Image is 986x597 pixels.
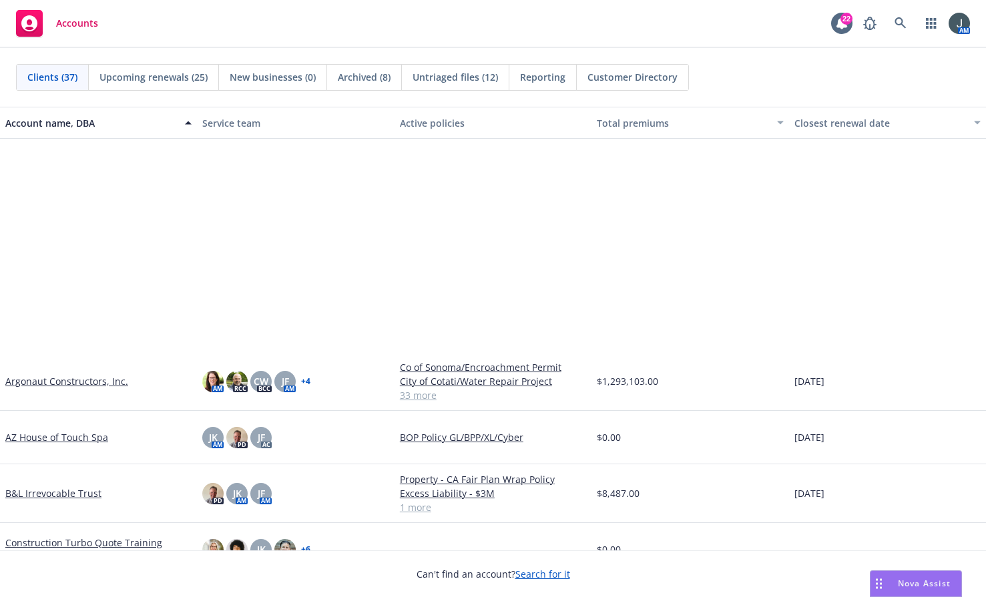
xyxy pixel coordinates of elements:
[794,430,824,444] span: [DATE]
[226,371,248,392] img: photo
[301,546,310,554] a: + 6
[258,486,265,500] span: JF
[887,10,914,37] a: Search
[520,70,565,84] span: Reporting
[856,10,883,37] a: Report a Bug
[226,427,248,448] img: photo
[338,70,391,84] span: Archived (8)
[233,486,242,500] span: JK
[413,70,498,84] span: Untriaged files (12)
[395,107,591,139] button: Active policies
[230,70,316,84] span: New businesses (0)
[794,542,798,556] span: -
[400,542,403,556] span: -
[400,360,586,374] a: Co of Sonoma/Encroachment Permit
[400,116,586,130] div: Active policies
[5,116,177,130] div: Account name, DBA
[400,374,586,388] a: City of Cotati/Water Repair Project
[202,116,389,130] div: Service team
[301,378,310,386] a: + 4
[597,374,658,388] span: $1,293,103.00
[597,486,640,500] span: $8,487.00
[400,500,586,514] a: 1 more
[11,5,103,42] a: Accounts
[949,13,970,34] img: photo
[99,70,208,84] span: Upcoming renewals (25)
[597,542,621,556] span: $0.00
[258,430,265,444] span: JF
[400,472,586,486] a: Property - CA Fair Plan Wrap Policy
[417,567,570,581] span: Can't find an account?
[794,116,966,130] div: Closest renewal date
[197,107,394,139] button: Service team
[254,374,268,388] span: CW
[5,374,128,388] a: Argonaut Constructors, Inc.
[202,539,224,560] img: photo
[871,571,887,596] div: Drag to move
[789,107,986,139] button: Closest renewal date
[209,430,218,444] span: JK
[5,430,108,444] a: AZ House of Touch Spa
[794,374,824,388] span: [DATE]
[597,116,768,130] div: Total premiums
[515,568,570,580] a: Search for it
[870,570,962,597] button: Nova Assist
[5,536,192,564] a: Construction Turbo Quote Training Account
[274,539,296,560] img: photo
[400,388,586,402] a: 33 more
[898,578,951,589] span: Nova Assist
[400,430,586,444] a: BOP Policy GL/BPP/XL/Cyber
[257,542,266,556] span: JK
[27,70,77,84] span: Clients (37)
[226,539,248,560] img: photo
[840,13,852,25] div: 22
[5,486,101,500] a: B&L Irrevocable Trust
[202,371,224,392] img: photo
[597,430,621,444] span: $0.00
[202,483,224,504] img: photo
[56,18,98,29] span: Accounts
[794,486,824,500] span: [DATE]
[282,374,289,388] span: JF
[591,107,788,139] button: Total premiums
[400,486,586,500] a: Excess Liability - $3M
[918,10,945,37] a: Switch app
[587,70,678,84] span: Customer Directory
